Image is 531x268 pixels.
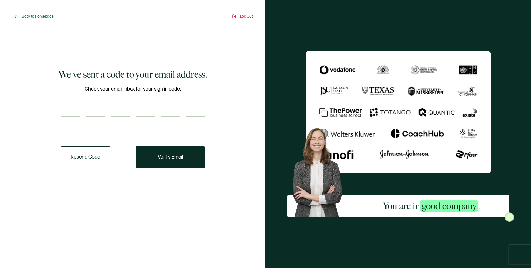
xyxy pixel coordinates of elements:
[505,212,514,222] img: Sertifier Signup
[85,85,181,93] span: Check your email inbox for your sign in code.
[158,155,183,160] span: Verify Email
[420,200,478,212] span: good company
[136,146,205,168] button: Verify Email
[500,238,531,268] iframe: Chat Widget
[383,200,480,212] h2: You are in .
[61,146,110,168] button: Resend Code
[58,68,207,81] h1: We've sent a code to your email address.
[306,51,491,173] img: Sertifier We've sent a code to your email address.
[22,14,54,19] span: Back to Homepage
[240,14,253,19] span: Log Out
[287,123,354,217] img: Sertifier Signup - You are in <span class="strong-h">good company</span>. Hero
